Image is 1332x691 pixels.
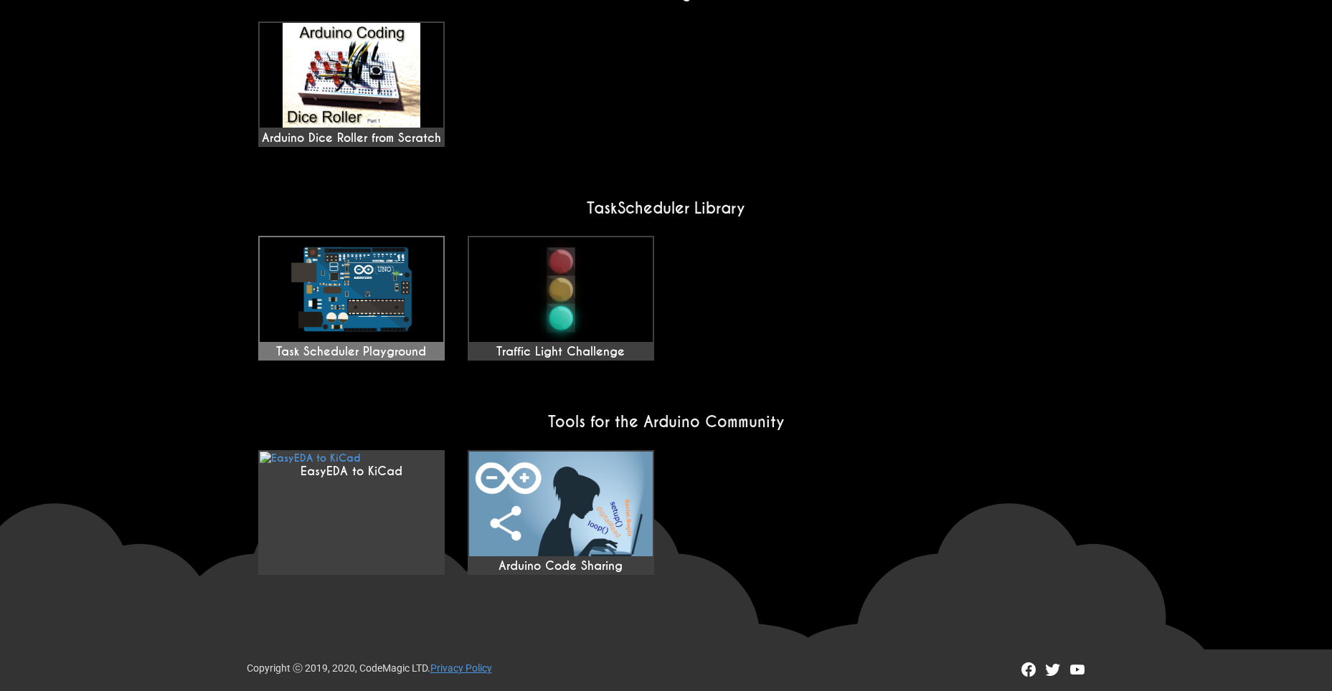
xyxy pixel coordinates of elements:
div: Arduino Dice Roller from Scratch [260,23,443,146]
img: maxresdefault.jpg [260,23,443,128]
div: Arduino Code Sharing [469,559,653,573]
img: Task Scheduler Playground [260,237,443,342]
div: Copyright ⓒ 2019, 2020, CodeMagic LTD. [247,661,492,680]
a: Arduino Code Sharing [468,450,654,575]
img: EasyEDA to KiCad [469,452,653,556]
img: EasyEDA to KiCad [260,452,361,464]
a: Traffic Light Challenge [468,236,654,361]
a: EasyEDA to KiCad [258,450,445,575]
div: Traffic Light Challenge [469,345,653,359]
a: Privacy Policy [430,662,492,674]
h2: Tools for the Arduino Community [247,412,1086,432]
a: Task Scheduler Playground [258,236,445,361]
h2: TaskScheduler Library [247,199,1086,218]
a: Arduino Dice Roller from Scratch [258,22,445,147]
img: Traffic Light Challenge [469,237,653,342]
div: EasyEDA to KiCad [260,464,443,479]
div: Task Scheduler Playground [260,345,443,359]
